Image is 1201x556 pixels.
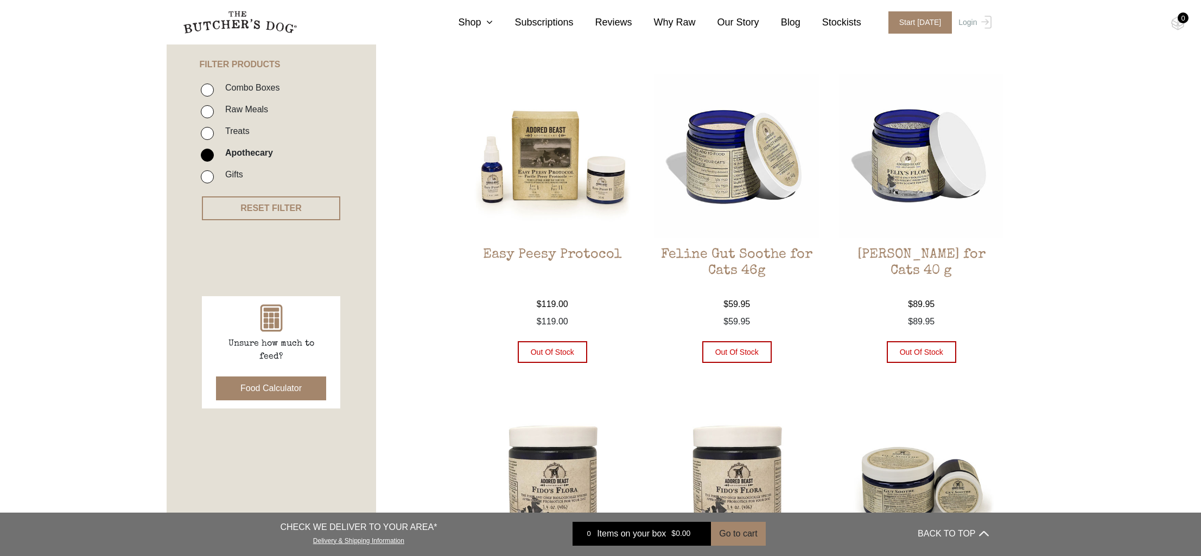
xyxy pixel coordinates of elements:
span: 59.95 [723,317,750,326]
a: Subscriptions [493,15,573,30]
span: 89.95 [908,317,935,326]
button: Out of stock [887,341,956,363]
img: Easy Peesy Protocol [471,74,635,238]
a: Felix’s Flora for Cats 40 g[PERSON_NAME] for Cats 40 g $89.95 [839,74,1003,311]
bdi: 119.00 [537,299,568,309]
img: TBD_Cart-Empty.png [1171,16,1185,30]
h2: [PERSON_NAME] for Cats 40 g [839,247,1003,298]
a: Login [956,11,991,34]
span: $ [908,299,913,309]
a: Stockists [800,15,861,30]
a: Feline Gut Soothe for Cats 46gFeline Gut Soothe for Cats 46g $59.95 [654,74,819,311]
button: Out of stock [518,341,587,363]
a: Delivery & Shipping Information [313,534,404,545]
span: $ [908,317,913,326]
a: Our Story [696,15,759,30]
span: 119.00 [537,317,568,326]
span: $ [723,299,728,309]
a: Why Raw [632,15,696,30]
label: Gifts [220,167,243,182]
div: 0 [1178,12,1189,23]
label: Combo Boxes [220,80,280,95]
a: Start [DATE] [878,11,956,34]
button: Out of stock [702,341,772,363]
a: Shop [436,15,493,30]
span: $ [671,529,676,538]
p: Unsure how much to feed? [217,337,326,363]
a: Reviews [574,15,632,30]
span: Items on your box [597,527,666,540]
button: BACK TO TOP [918,521,988,547]
label: Apothecary [220,145,273,160]
bdi: 0.00 [671,529,690,538]
span: Start [DATE] [888,11,952,34]
label: Treats [220,124,250,138]
label: Raw Meals [220,102,268,117]
bdi: 89.95 [908,299,935,309]
span: $ [537,317,542,326]
img: Feline Gut Soothe for Cats 46g [654,74,819,238]
bdi: 59.95 [723,299,750,309]
p: CHECK WE DELIVER TO YOUR AREA* [280,521,437,534]
h2: Feline Gut Soothe for Cats 46g [654,247,819,298]
h2: Easy Peesy Protocol [471,247,635,298]
button: Food Calculator [216,376,326,400]
span: $ [723,317,728,326]
span: $ [537,299,542,309]
button: RESET FILTER [202,196,340,220]
button: Go to cart [711,522,765,546]
a: Blog [759,15,800,30]
a: 0 Items on your box $0.00 [573,522,711,546]
a: Easy Peesy ProtocolEasy Peesy Protocol $119.00 [471,74,635,311]
h4: FILTER PRODUCTS [167,20,376,69]
div: 0 [581,528,597,539]
img: Felix’s Flora for Cats 40 g [839,74,1003,238]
